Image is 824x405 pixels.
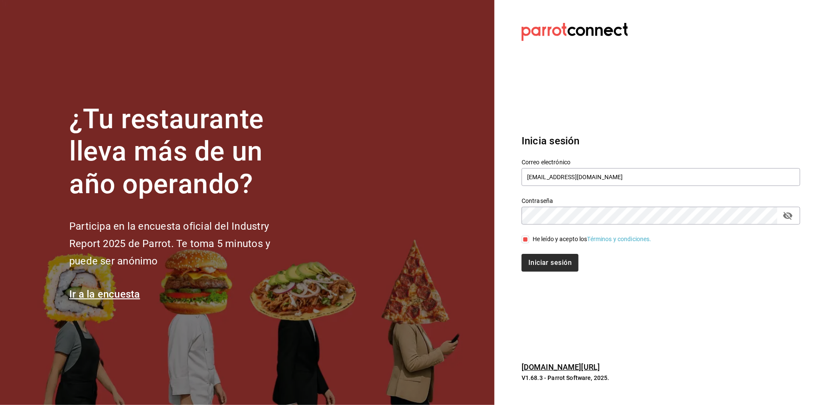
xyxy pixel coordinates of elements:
[69,103,299,201] h1: ¿Tu restaurante lleva más de un año operando?
[522,363,600,371] a: [DOMAIN_NAME][URL]
[522,159,800,165] label: Correo electrónico
[522,198,800,204] label: Contraseña
[533,235,652,244] div: He leído y acepto los
[522,374,750,382] p: V1.68.3 - Parrot Software, 2025.
[522,254,578,272] button: Iniciar sesión
[522,133,750,149] h3: Inicia sesión
[69,218,299,270] h2: Participa en la encuesta oficial del Industry Report 2025 de Parrot. Te toma 5 minutos y puede se...
[69,288,140,300] a: Ir a la encuesta
[781,208,795,223] button: passwordField
[587,236,652,242] a: Términos y condiciones.
[522,168,800,186] input: Ingresa tu correo electrónico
